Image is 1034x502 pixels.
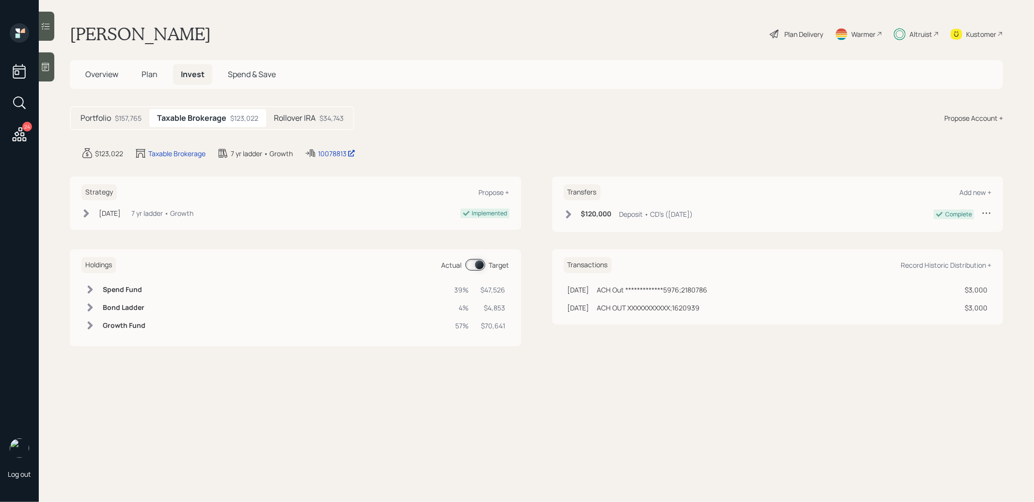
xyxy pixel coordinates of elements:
div: $34,743 [319,113,344,123]
div: [DATE] [568,303,589,313]
span: Invest [181,69,205,80]
div: ACH OUT XXXXXXXXXXX;1620939 [597,303,700,313]
div: Complete [945,210,972,219]
h6: Strategy [81,184,117,200]
div: $123,022 [230,113,258,123]
h6: Holdings [81,257,116,273]
div: Add new + [959,188,991,197]
div: Taxable Brokerage [148,148,206,159]
h5: Portfolio [80,113,111,123]
div: Warmer [851,29,875,39]
img: treva-nostdahl-headshot.png [10,438,29,458]
h6: Transfers [564,184,601,200]
div: 24 [22,122,32,131]
div: $47,526 [481,285,506,295]
h6: Growth Fund [103,322,145,330]
h6: $120,000 [581,210,612,218]
div: Log out [8,470,31,479]
span: Spend & Save [228,69,276,80]
h6: Bond Ladder [103,304,145,312]
h5: Taxable Brokerage [157,113,226,123]
div: $3,000 [965,285,987,295]
div: Propose + [479,188,509,197]
span: Plan [142,69,158,80]
h6: Spend Fund [103,286,145,294]
div: Plan Delivery [784,29,823,39]
div: 7 yr ladder • Growth [231,148,293,159]
div: [DATE] [99,208,121,218]
div: [DATE] [568,285,589,295]
div: $3,000 [965,303,987,313]
div: $123,022 [95,148,123,159]
div: Propose Account + [944,113,1003,123]
div: 10078813 [318,148,355,159]
div: 57% [455,321,469,331]
h1: [PERSON_NAME] [70,23,211,45]
div: Record Historic Distribution + [901,260,991,270]
div: $4,853 [481,303,506,313]
div: 39% [455,285,469,295]
span: Overview [85,69,118,80]
div: Actual [442,260,462,270]
div: 4% [455,303,469,313]
h6: Transactions [564,257,612,273]
div: 7 yr ladder • Growth [131,208,193,218]
h5: Rollover IRA [274,113,316,123]
div: Implemented [472,209,508,218]
div: $70,641 [481,321,506,331]
div: Kustomer [966,29,996,39]
div: Altruist [909,29,932,39]
div: Deposit • CD's ([DATE]) [620,209,693,219]
div: Target [489,260,509,270]
div: $157,765 [115,113,142,123]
